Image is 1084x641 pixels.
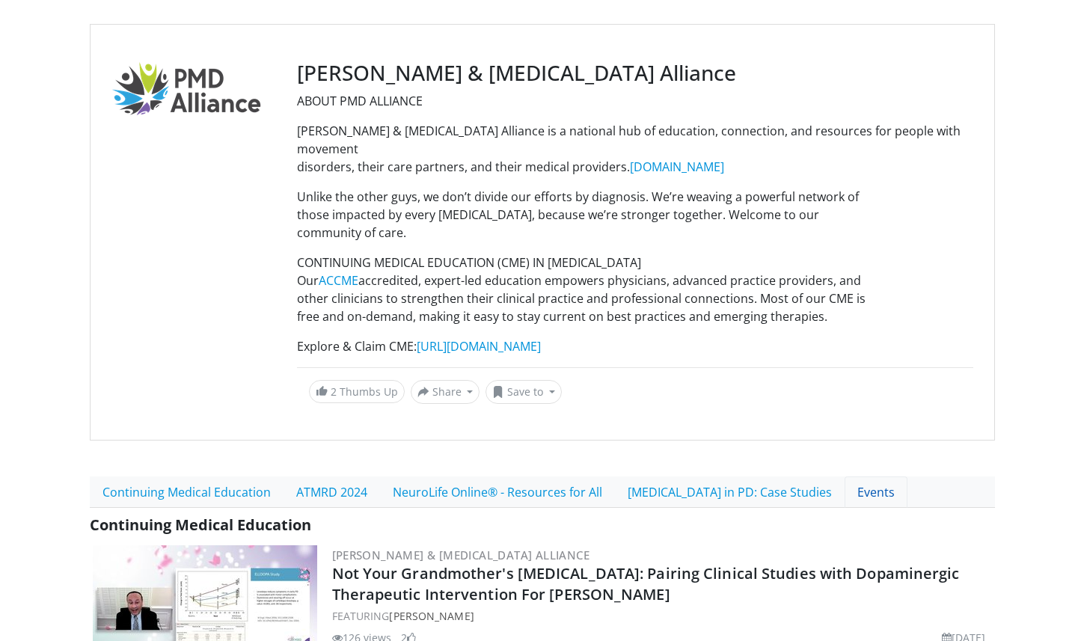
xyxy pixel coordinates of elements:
p: CONTINUING MEDICAL EDUCATION (CME) IN [MEDICAL_DATA] Our accredited, expert-led education empower... [297,254,973,325]
p: Explore & Claim CME: [297,337,973,355]
a: ATMRD 2024 [284,476,380,508]
a: NeuroLife Online® - Resources for All [380,476,615,508]
a: [URL][DOMAIN_NAME] [417,338,541,355]
a: Events [845,476,907,508]
button: Save to [486,380,562,404]
a: ACCME [319,272,358,289]
a: Not Your Grandmother's [MEDICAL_DATA]: Pairing Clinical Studies with Dopaminergic Therapeutic Int... [332,563,960,604]
a: [PERSON_NAME] & [MEDICAL_DATA] Alliance [332,548,590,562]
a: Continuing Medical Education [90,476,284,508]
p: ABOUT PMD ALLIANCE [297,92,973,110]
div: FEATURING [332,608,992,624]
p: Unlike the other guys, we don’t divide our efforts by diagnosis. We’re weaving a powerful network... [297,188,973,242]
a: [MEDICAL_DATA] in PD: Case Studies [615,476,845,508]
a: [DOMAIN_NAME] [630,159,724,175]
p: [PERSON_NAME] & [MEDICAL_DATA] Alliance is a national hub of education, connection, and resources... [297,122,973,176]
h3: [PERSON_NAME] & [MEDICAL_DATA] Alliance [297,61,973,86]
a: [PERSON_NAME] [389,609,474,623]
span: 2 [331,384,337,399]
a: 2 Thumbs Up [309,380,405,403]
button: Share [411,380,480,404]
span: Continuing Medical Education [90,515,311,535]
